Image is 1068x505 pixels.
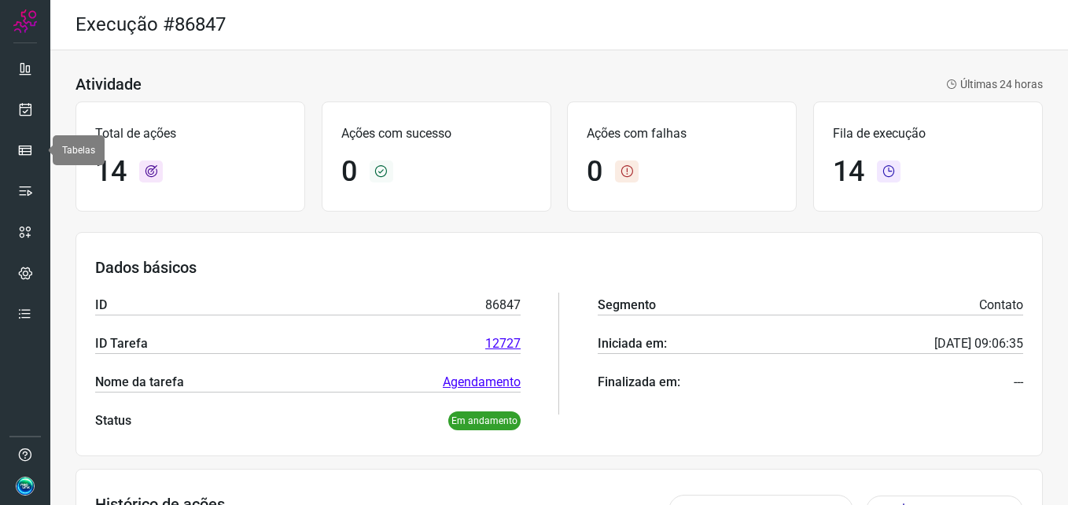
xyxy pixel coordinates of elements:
[598,334,667,353] p: Iniciada em:
[62,145,95,156] span: Tabelas
[75,75,142,94] h3: Atividade
[598,373,680,392] p: Finalizada em:
[95,411,131,430] p: Status
[95,373,184,392] p: Nome da tarefa
[598,296,656,315] p: Segmento
[95,334,148,353] p: ID Tarefa
[341,124,532,143] p: Ações com sucesso
[934,334,1023,353] p: [DATE] 09:06:35
[485,334,521,353] a: 12727
[485,296,521,315] p: 86847
[95,296,107,315] p: ID
[1014,373,1023,392] p: ---
[587,155,602,189] h1: 0
[833,124,1023,143] p: Fila de execução
[16,477,35,496] img: d1faacb7788636816442e007acca7356.jpg
[95,155,127,189] h1: 14
[13,9,37,33] img: Logo
[75,13,226,36] h2: Execução #86847
[95,124,285,143] p: Total de ações
[443,373,521,392] a: Agendamento
[979,296,1023,315] p: Contato
[341,155,357,189] h1: 0
[946,76,1043,93] p: Últimas 24 horas
[833,155,864,189] h1: 14
[95,258,1023,277] h3: Dados básicos
[587,124,777,143] p: Ações com falhas
[448,411,521,430] p: Em andamento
